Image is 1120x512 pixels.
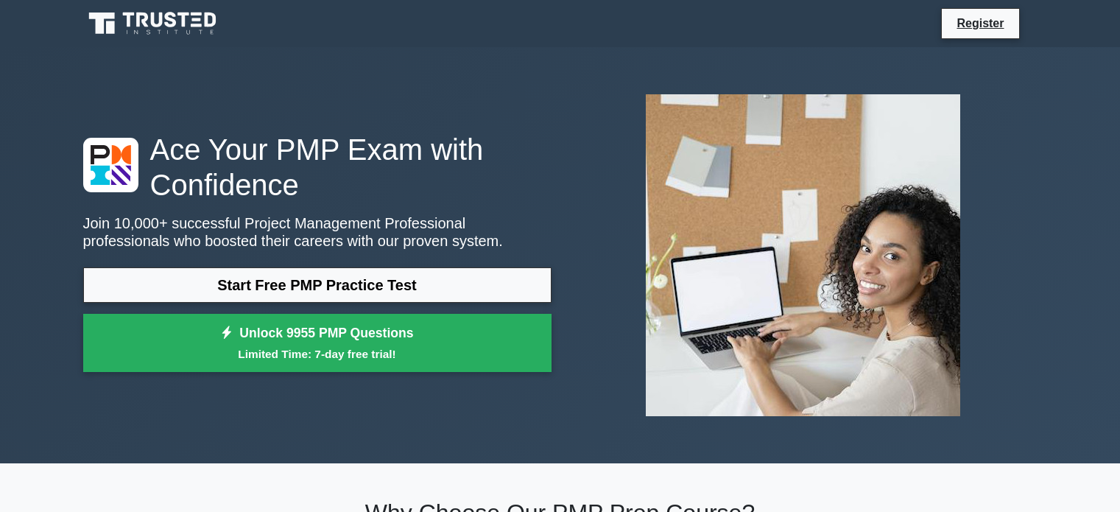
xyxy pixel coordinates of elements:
[102,346,533,362] small: Limited Time: 7-day free trial!
[948,14,1012,32] a: Register
[83,267,552,303] a: Start Free PMP Practice Test
[83,314,552,373] a: Unlock 9955 PMP QuestionsLimited Time: 7-day free trial!
[83,132,552,203] h1: Ace Your PMP Exam with Confidence
[83,214,552,250] p: Join 10,000+ successful Project Management Professional professionals who boosted their careers w...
